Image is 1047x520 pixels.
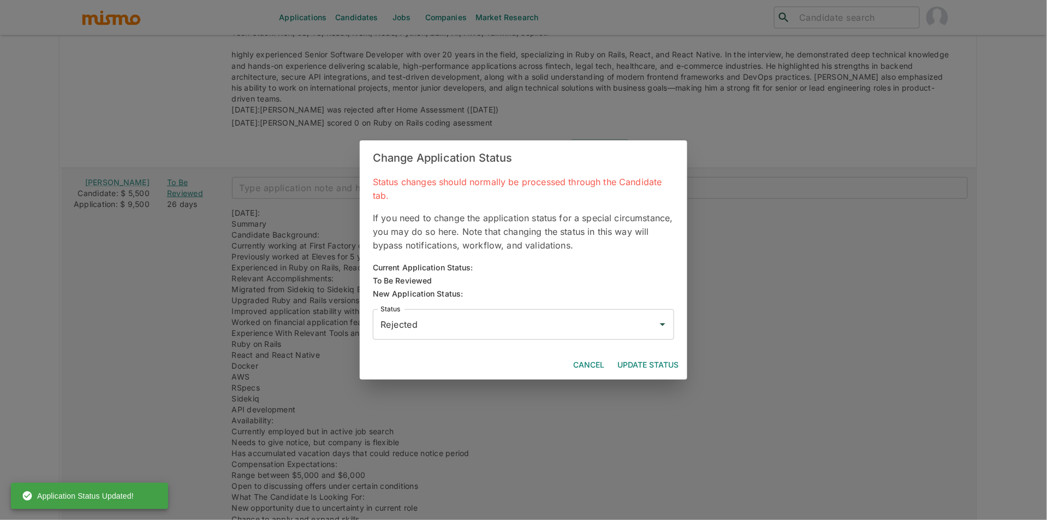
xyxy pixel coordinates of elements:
div: To Be Reviewed [373,274,473,287]
div: Application Status Updated! [22,486,134,506]
span: Status changes should normally be processed through the Candidate tab. [373,176,662,201]
div: Current Application Status: [373,261,473,274]
h2: Change Application Status [360,140,687,175]
button: Cancel [569,355,609,375]
button: Open [655,317,670,332]
label: Status [380,304,400,314]
button: Update Status [613,355,683,375]
span: If you need to change the application status for a special circumstance, you may do so here. Note... [373,212,673,251]
div: New Application Status: [373,287,674,300]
